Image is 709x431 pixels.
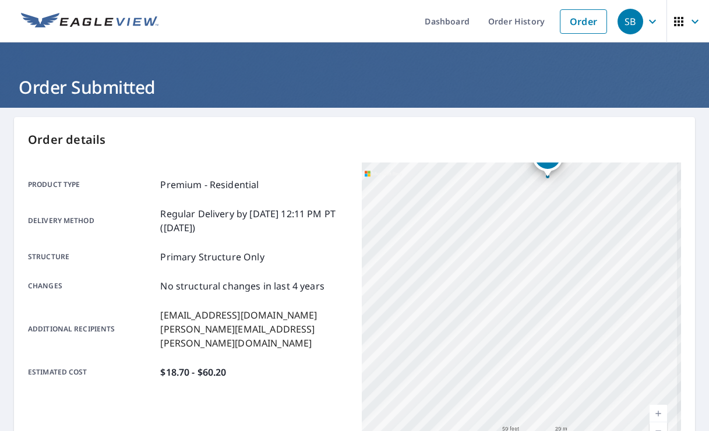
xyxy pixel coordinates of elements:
[160,178,259,192] p: Premium - Residential
[28,207,156,235] p: Delivery method
[160,250,264,264] p: Primary Structure Only
[28,308,156,350] p: Additional recipients
[14,75,695,99] h1: Order Submitted
[28,131,681,149] p: Order details
[618,9,643,34] div: SB
[21,13,158,30] img: EV Logo
[160,322,347,350] p: [PERSON_NAME][EMAIL_ADDRESS][PERSON_NAME][DOMAIN_NAME]
[160,365,226,379] p: $18.70 - $60.20
[650,405,667,422] a: Current Level 19, Zoom In
[28,178,156,192] p: Product type
[160,279,324,293] p: No structural changes in last 4 years
[28,250,156,264] p: Structure
[28,279,156,293] p: Changes
[28,365,156,379] p: Estimated cost
[560,9,607,34] a: Order
[160,207,347,235] p: Regular Delivery by [DATE] 12:11 PM PT ([DATE])
[160,308,347,322] p: [EMAIL_ADDRESS][DOMAIN_NAME]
